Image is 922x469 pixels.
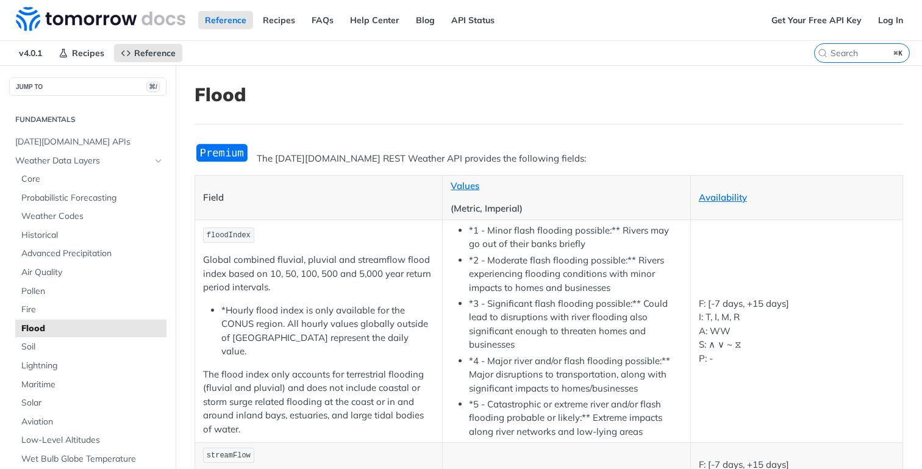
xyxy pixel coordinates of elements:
span: Recipes [72,48,104,59]
a: Air Quality [15,263,166,282]
a: [DATE][DOMAIN_NAME] APIs [9,133,166,151]
p: The flood index only accounts for terrestrial flooding (fluvial and pluvial) and does not include... [203,368,434,437]
span: Core [21,173,163,185]
span: Lightning [21,360,163,372]
span: Solar [21,397,163,409]
svg: Search [818,48,827,58]
a: Core [15,170,166,188]
li: *Hourly flood index is only available for the CONUS region. All hourly values globally outside of... [221,304,434,359]
span: ⌘/ [146,82,160,92]
a: API Status [445,11,501,29]
a: Weather Data LayersHide subpages for Weather Data Layers [9,152,166,170]
span: Weather Data Layers [15,155,151,167]
a: Solar [15,394,166,412]
li: *4 - Major river and/or flash flooding possible:** Major disruptions to transportation, along wit... [469,354,682,396]
a: Fire [15,301,166,319]
span: Aviation [21,416,163,428]
a: Pollen [15,282,166,301]
a: Wet Bulb Globe Temperature [15,450,166,468]
a: Reference [198,11,253,29]
kbd: ⌘K [891,47,906,59]
a: Aviation [15,413,166,431]
img: Tomorrow.io Weather API Docs [16,7,185,31]
span: Air Quality [21,267,163,279]
h2: Fundamentals [9,114,166,125]
span: Flood [21,323,163,335]
a: Recipes [256,11,302,29]
span: Fire [21,304,163,316]
a: Values [451,180,479,192]
a: Availability [699,192,747,203]
p: (Metric, Imperial) [451,202,682,216]
p: The [DATE][DOMAIN_NAME] REST Weather API provides the following fields: [195,152,903,166]
p: Global combined fluvial, pluvial and streamflow flood index based on 10, 50, 100, 500 and 5,000 y... [203,253,434,295]
span: Reference [134,48,176,59]
a: Weather Codes [15,207,166,226]
span: [DATE][DOMAIN_NAME] APIs [15,136,163,148]
span: Maritime [21,379,163,391]
span: Pollen [21,285,163,298]
button: JUMP TO⌘/ [9,77,166,96]
a: Probabilistic Forecasting [15,189,166,207]
button: Hide subpages for Weather Data Layers [154,156,163,166]
span: Soil [21,341,163,353]
a: Maritime [15,376,166,394]
a: Blog [409,11,441,29]
li: *2 - Moderate flash flooding possible:** Rivers experiencing flooding conditions with minor impac... [469,254,682,295]
span: Probabilistic Forecasting [21,192,163,204]
li: *5 - Catastrophic or extreme river and/or flash flooding probable or likely:** Extreme impacts al... [469,398,682,439]
li: *3 - Significant flash flooding possible:** Could lead to disruptions with river flooding also si... [469,297,682,352]
a: Log In [871,11,910,29]
span: Low-Level Altitudes [21,434,163,446]
a: Soil [15,338,166,356]
span: Wet Bulb Globe Temperature [21,453,163,465]
p: F: [-7 days, +15 days] I: T, I, M, R A: WW S: ∧ ∨ ~ ⧖ P: - [699,297,895,366]
li: *1 - Minor flash flooding possible:** Rivers may go out of their banks briefly [469,224,682,251]
span: v4.0.1 [12,44,49,62]
span: floodIndex [207,231,251,240]
p: Field [203,191,434,205]
h1: Flood [195,84,903,106]
a: Low-Level Altitudes [15,431,166,449]
a: Flood [15,320,166,338]
a: Lightning [15,357,166,375]
a: FAQs [305,11,340,29]
a: Recipes [52,44,111,62]
a: Advanced Precipitation [15,245,166,263]
a: Historical [15,226,166,245]
span: Weather Codes [21,210,163,223]
a: Get Your Free API Key [765,11,868,29]
a: Reference [114,44,182,62]
span: Advanced Precipitation [21,248,163,260]
span: Historical [21,229,163,242]
span: streamFlow [207,451,251,460]
a: Help Center [343,11,406,29]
